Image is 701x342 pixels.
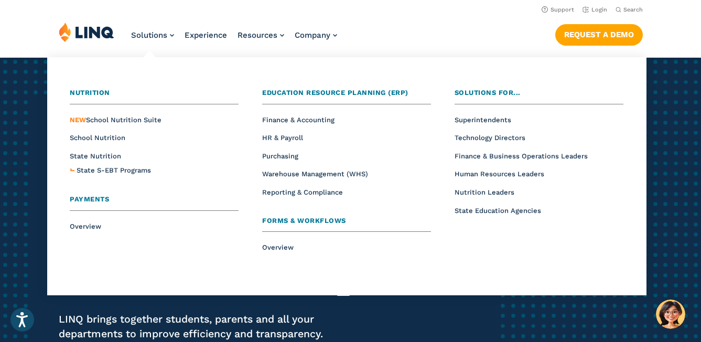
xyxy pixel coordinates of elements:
a: School Nutrition [70,134,125,142]
span: State S-EBT Programs [77,166,151,174]
a: Purchasing [262,152,298,160]
button: Open Search Bar [616,6,643,14]
span: Education Resource Planning (ERP) [262,89,408,97]
span: Solutions [131,30,167,40]
span: Solutions for... [455,89,521,97]
a: Finance & Accounting [262,116,335,124]
a: State S-EBT Programs [77,165,151,176]
a: Resources [238,30,284,40]
a: State Nutrition [70,152,121,160]
a: Company [295,30,337,40]
a: Superintendents [455,116,511,124]
a: State Education Agencies [455,207,541,215]
a: Human Resources Leaders [455,170,544,178]
a: Payments [70,194,239,211]
span: Payments [70,195,109,203]
a: Overview [70,222,101,230]
span: Company [295,30,330,40]
a: Solutions for... [455,88,623,104]
img: LINQ | K‑12 Software [59,22,114,42]
nav: Primary Navigation [131,22,337,57]
a: Overview [262,243,294,251]
a: Nutrition [70,88,239,104]
span: Resources [238,30,277,40]
span: School Nutrition Suite [70,116,161,124]
a: Login [583,6,607,13]
p: LINQ brings together students, parents and all your departments to improve efficiency and transpa... [59,312,329,341]
a: Education Resource Planning (ERP) [262,88,431,104]
button: Hello, have a question? Let’s chat. [656,300,685,329]
a: Support [542,6,574,13]
span: Search [623,6,643,13]
a: Technology Directors [455,134,525,142]
a: Experience [185,30,227,40]
span: NEW [70,116,86,124]
nav: Button Navigation [555,22,643,45]
a: Solutions [131,30,174,40]
a: NEWSchool Nutrition Suite [70,116,161,124]
a: Request a Demo [555,24,643,45]
span: Forms & Workflows [262,217,346,225]
a: Finance & Business Operations Leaders [455,152,588,160]
span: Nutrition [70,89,110,97]
a: Nutrition Leaders [455,188,514,196]
a: Warehouse Management (WHS) [262,170,368,178]
a: Reporting & Compliance [262,188,343,196]
a: Forms & Workflows [262,216,431,232]
a: HR & Payroll [262,134,303,142]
